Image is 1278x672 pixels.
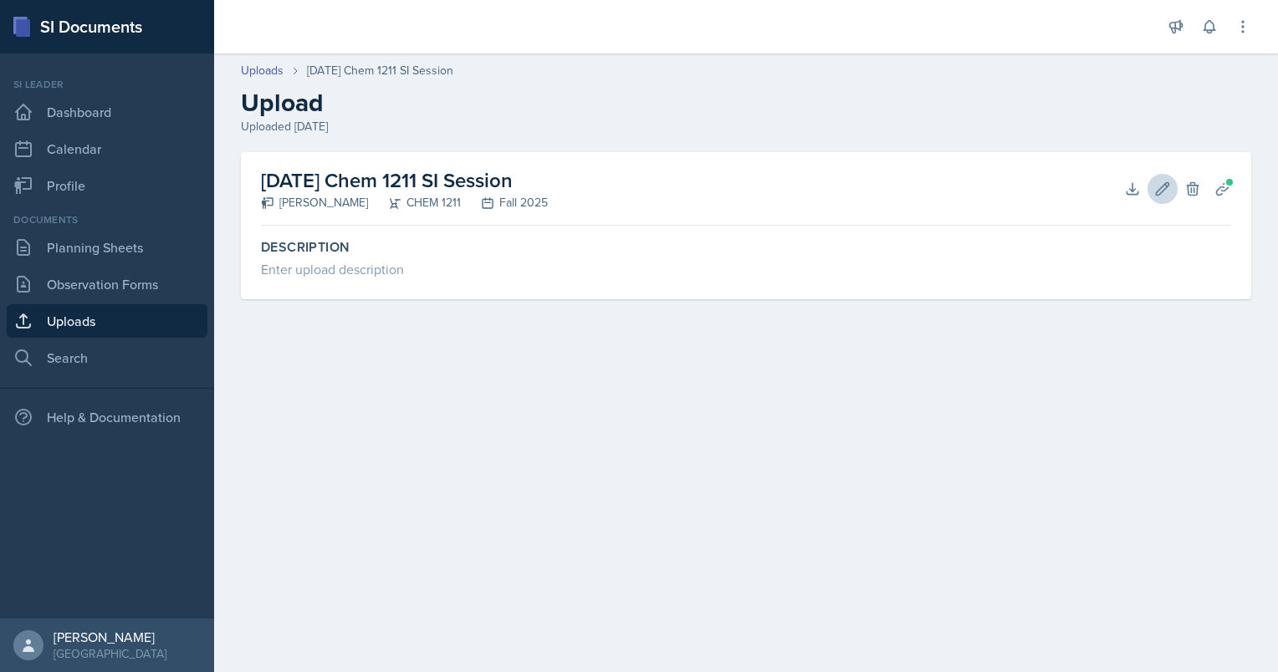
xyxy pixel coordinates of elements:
[261,239,1231,256] label: Description
[54,645,166,662] div: [GEOGRAPHIC_DATA]
[7,341,207,374] a: Search
[54,629,166,645] div: [PERSON_NAME]
[7,132,207,165] a: Calendar
[7,304,207,338] a: Uploads
[7,95,207,129] a: Dashboard
[368,194,461,211] div: CHEM 1211
[7,231,207,264] a: Planning Sheets
[7,212,207,227] div: Documents
[7,77,207,92] div: Si leader
[261,194,368,211] div: [PERSON_NAME]
[7,169,207,202] a: Profile
[261,259,1231,279] div: Enter upload description
[241,118,1251,135] div: Uploaded [DATE]
[241,62,284,79] a: Uploads
[7,267,207,301] a: Observation Forms
[307,62,453,79] div: [DATE] Chem 1211 SI Session
[241,88,1251,118] h2: Upload
[461,194,548,211] div: Fall 2025
[7,400,207,434] div: Help & Documentation
[261,165,548,196] h2: [DATE] Chem 1211 SI Session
